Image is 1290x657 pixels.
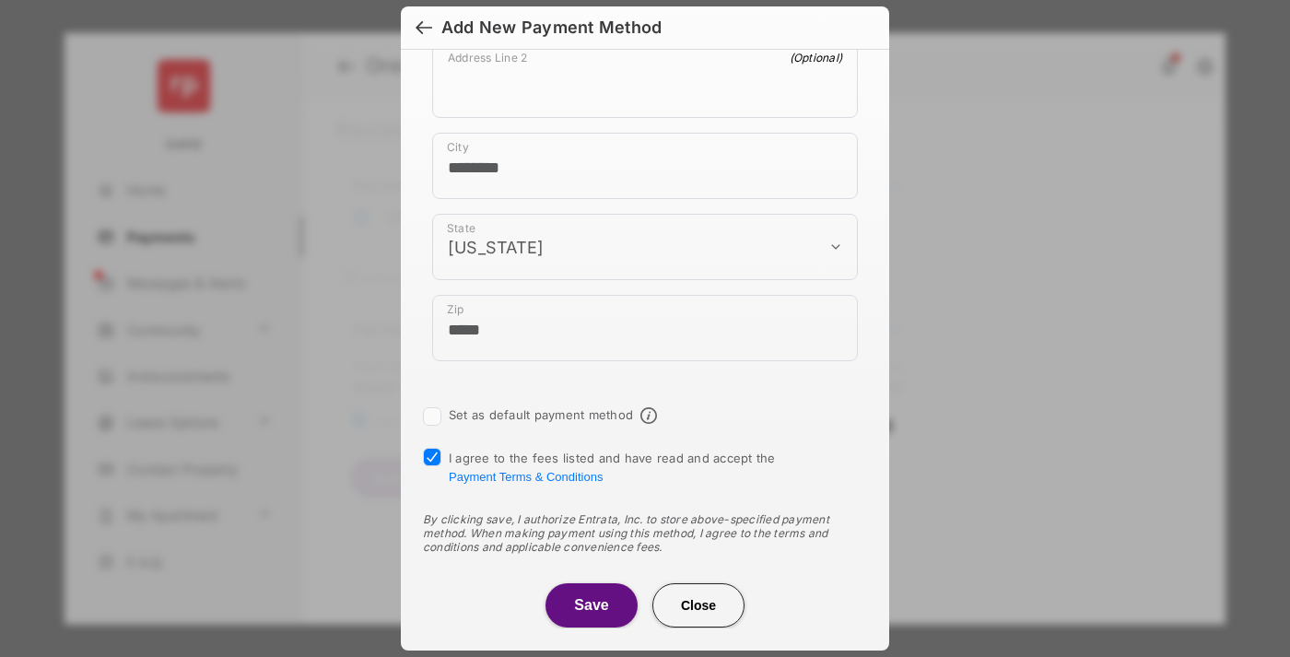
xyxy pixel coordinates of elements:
div: payment_method_screening[postal_addresses][administrativeArea] [432,214,858,280]
button: Save [545,583,638,628]
span: Default payment method info [640,407,657,424]
div: payment_method_screening[postal_addresses][postalCode] [432,295,858,361]
label: Set as default payment method [449,407,633,422]
div: By clicking save, I authorize Entrata, Inc. to store above-specified payment method. When making ... [423,512,867,554]
button: Close [652,583,745,628]
div: Add New Payment Method [441,18,662,38]
span: I agree to the fees listed and have read and accept the [449,451,776,484]
div: payment_method_screening[postal_addresses][addressLine2] [432,42,858,118]
div: payment_method_screening[postal_addresses][locality] [432,133,858,199]
button: I agree to the fees listed and have read and accept the [449,470,603,484]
